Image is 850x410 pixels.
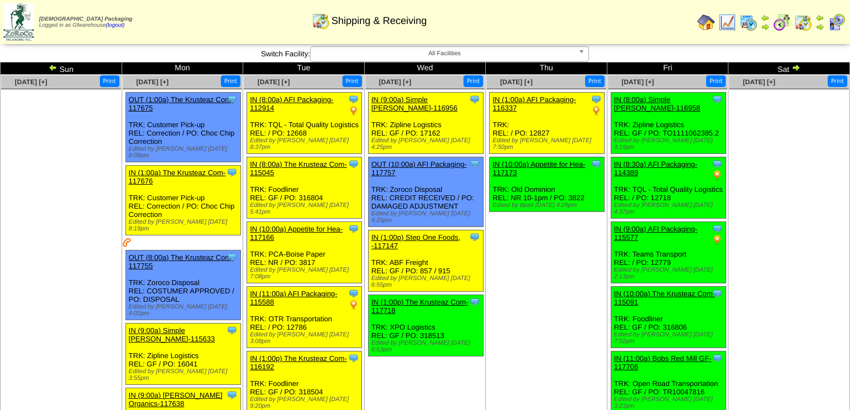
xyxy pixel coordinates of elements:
div: TRK: Zoroco Disposal REL: CREDIT RECEIVED / PO: DAMAGED ADJUSTMENT [368,157,483,227]
div: Edited by [PERSON_NAME] [DATE] 8:09pm [129,146,240,159]
div: TRK: Zipline Logistics REL: GF / PO: 16041 [125,324,240,385]
div: Edited by [PERSON_NAME] [DATE] 4:25pm [371,210,483,224]
img: zoroco-logo-small.webp [3,3,34,41]
img: Tooltip [348,158,359,170]
img: Tooltip [469,296,480,307]
a: [DATE] [+] [379,78,411,86]
a: IN (1:00p) Step One Foods, -117147 [371,233,461,250]
td: Thu [486,62,607,75]
img: PO [712,234,723,245]
img: Tooltip [712,353,723,364]
button: Print [585,75,605,87]
a: [DATE] [+] [258,78,290,86]
img: calendarinout.gif [312,12,330,30]
div: Edited by [PERSON_NAME] [DATE] 3:08pm [250,331,361,345]
img: Tooltip [591,94,602,105]
img: calendarprod.gif [740,13,757,31]
img: Tooltip [469,158,480,170]
a: IN (1:00p) The Krusteaz Com-116192 [250,354,347,371]
img: Tooltip [226,325,238,336]
img: Tooltip [348,223,359,234]
a: IN (10:00a) The Krusteaz Com-115091 [614,290,715,306]
button: Print [463,75,483,87]
img: Tooltip [469,94,480,105]
a: [DATE] [+] [15,78,47,86]
a: [DATE] [+] [500,78,533,86]
td: Tue [243,62,365,75]
a: IN (9:00a) AFI Packaging-115577 [614,225,698,242]
div: TRK: TQL - Total Quality Logistics REL: / PO: 12668 [247,93,362,154]
img: Tooltip [712,94,723,105]
img: Tooltip [712,223,723,234]
div: Edited by [PERSON_NAME] [DATE] 7:52pm [614,331,726,345]
a: IN (1:00a) The Krusteaz Com-117676 [129,168,226,185]
img: calendarcustomer.gif [828,13,846,31]
img: Tooltip [591,158,602,170]
div: TRK: Foodliner REL: GF / PO: 316804 [247,157,362,219]
div: TRK: PCA-Boise Paper REL: NR / PO: 3817 [247,222,362,283]
a: IN (10:00a) Appetite for Hea-117166 [250,225,342,242]
img: arrowright.gif [815,22,824,31]
span: [DATE] [+] [743,78,775,86]
div: Edited by [PERSON_NAME] [DATE] 7:08pm [250,267,361,280]
span: Shipping & Receiving [331,15,427,27]
img: Tooltip [469,231,480,243]
td: Sat [728,62,850,75]
div: TRK: XPO Logistics REL: GF / PO: 318513 [368,295,483,356]
div: TRK: Zoroco Disposal REL: COSTUMER APPROVED / PO: DISPOSAL [125,250,240,320]
img: Customer has been contacted and delivery has been arranged [123,238,132,247]
div: TRK: ABF Freight REL: GF / PO: 857 / 915 [368,230,483,292]
a: IN (1:00p) The Krusteaz Com-117718 [371,298,469,315]
div: Edited by Bpali [DATE] 4:26pm [492,202,604,209]
img: Tooltip [712,288,723,299]
div: TRK: REL: / PO: 12827 [490,93,605,154]
td: Mon [122,62,243,75]
a: IN (8:30a) AFI Packaging-114389 [614,160,698,177]
img: arrowleft.gif [761,13,770,22]
div: Edited by [PERSON_NAME] [DATE] 2:13pm [614,267,726,280]
a: [DATE] [+] [136,78,168,86]
a: IN (11:00a) Bobs Red Mill GF-117706 [614,354,712,371]
img: PO [348,299,359,310]
span: Logged in as Gfwarehouse [39,16,132,28]
img: Tooltip [348,94,359,105]
img: Tooltip [226,389,238,401]
div: Edited by [PERSON_NAME] [DATE] 6:55pm [371,275,483,288]
img: arrowright.gif [761,22,770,31]
div: TRK: Zipline Logistics REL: GF / PO: 17162 [368,93,483,154]
div: TRK: Foodliner REL: GF / PO: 316806 [611,287,726,348]
button: Print [342,75,362,87]
img: calendarinout.gif [794,13,812,31]
td: Fri [607,62,728,75]
img: Tooltip [226,252,238,263]
div: TRK: OTR Transportation REL: / PO: 12786 [247,287,362,348]
button: Print [706,75,726,87]
a: IN (11:00a) AFI Packaging-115588 [250,290,337,306]
span: All Facilities [315,47,574,60]
td: Sun [1,62,122,75]
div: TRK: Old Dominion REL: NR 10-1pm / PO: 3822 [490,157,605,212]
img: Tooltip [712,158,723,170]
span: [DATE] [+] [621,78,654,86]
div: Edited by [PERSON_NAME] [DATE] 4:25pm [371,137,483,151]
img: home.gif [697,13,715,31]
div: Edited by [PERSON_NAME] [DATE] 5:41pm [250,202,361,215]
a: IN (8:00a) Simple [PERSON_NAME]-116958 [614,95,701,112]
div: Edited by [PERSON_NAME] [DATE] 8:19pm [129,219,240,232]
div: Edited by [PERSON_NAME] [DATE] 3:55pm [129,368,240,382]
div: Edited by [PERSON_NAME] [DATE] 6:53pm [371,340,483,353]
button: Print [221,75,240,87]
a: IN (1:00a) AFI Packaging-116337 [492,95,576,112]
img: arrowleft.gif [815,13,824,22]
img: calendarblend.gif [773,13,791,31]
a: IN (8:00a) AFI Packaging-112914 [250,95,334,112]
a: IN (9:00a) Simple [PERSON_NAME]-116956 [371,95,458,112]
button: Print [828,75,847,87]
a: IN (9:00a) Simple [PERSON_NAME]-115633 [129,326,215,343]
button: Print [100,75,119,87]
img: PO [712,170,723,181]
